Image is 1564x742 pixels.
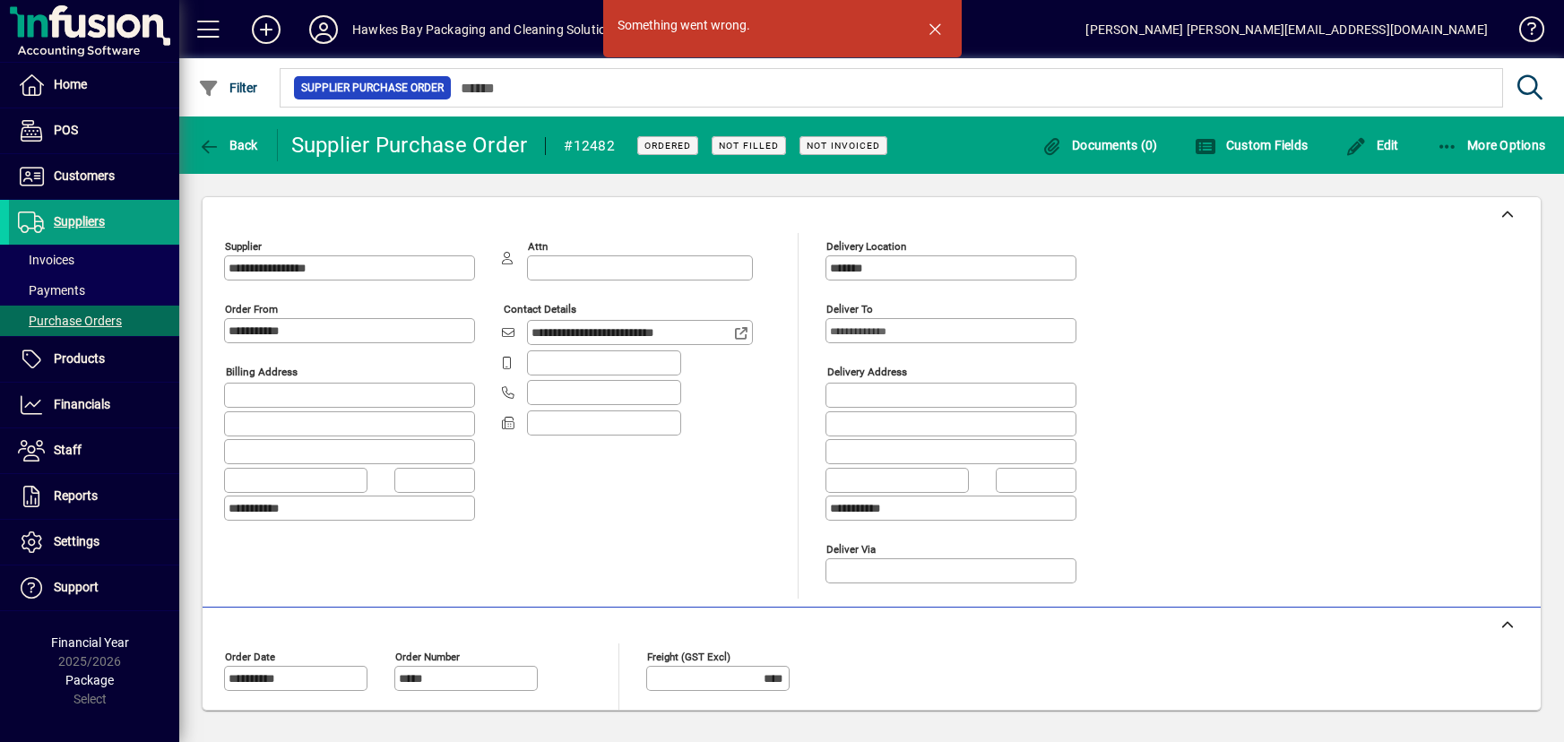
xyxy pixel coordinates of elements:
a: Home [9,63,179,108]
span: Support [54,580,99,594]
span: Filter [198,81,258,95]
app-page-header-button: Back [179,129,278,161]
mat-label: Order date [225,650,275,662]
button: Back [194,129,263,161]
span: POS [54,123,78,137]
mat-label: Supplier [225,240,262,253]
button: Filter [194,72,263,104]
button: Profile [295,13,352,46]
mat-label: Attn [528,240,548,253]
a: Reports [9,474,179,519]
mat-label: Deliver To [826,303,873,315]
button: Custom Fields [1190,129,1312,161]
span: Home [54,77,87,91]
a: Staff [9,428,179,473]
mat-label: Order number [395,650,460,662]
span: Invoices [18,253,74,267]
span: Not Filled [719,140,779,151]
span: More Options [1437,138,1546,152]
mat-label: Deliver via [826,542,876,555]
span: Back [198,138,258,152]
span: Documents (0) [1041,138,1158,152]
a: Support [9,565,179,610]
button: More Options [1432,129,1551,161]
div: Hawkes Bay Packaging and Cleaning Solutions [352,15,620,44]
div: [PERSON_NAME] [PERSON_NAME][EMAIL_ADDRESS][DOMAIN_NAME] [1085,15,1488,44]
button: Documents (0) [1037,129,1162,161]
a: Settings [9,520,179,565]
a: Invoices [9,245,179,275]
span: Products [54,351,105,366]
span: Reports [54,488,98,503]
span: Financial Year [51,635,129,650]
div: #12482 [564,132,615,160]
span: Purchase Orders [18,314,122,328]
span: Payments [18,283,85,298]
span: Ordered [644,140,691,151]
span: Custom Fields [1195,138,1308,152]
button: Edit [1341,129,1404,161]
a: POS [9,108,179,153]
span: Customers [54,168,115,183]
a: Customers [9,154,179,199]
span: Suppliers [54,214,105,229]
mat-label: Order from [225,303,278,315]
button: Add [238,13,295,46]
a: Financials [9,383,179,427]
div: Supplier Purchase Order [291,131,528,160]
a: Purchase Orders [9,306,179,336]
span: Staff [54,443,82,457]
span: Financials [54,397,110,411]
a: Products [9,337,179,382]
mat-label: Freight (GST excl) [647,650,730,662]
span: Edit [1345,138,1399,152]
mat-label: Delivery Location [826,240,906,253]
span: Package [65,673,114,687]
span: Not Invoiced [807,140,880,151]
a: Payments [9,275,179,306]
span: Settings [54,534,99,548]
a: Knowledge Base [1506,4,1542,62]
span: Supplier Purchase Order [301,79,444,97]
